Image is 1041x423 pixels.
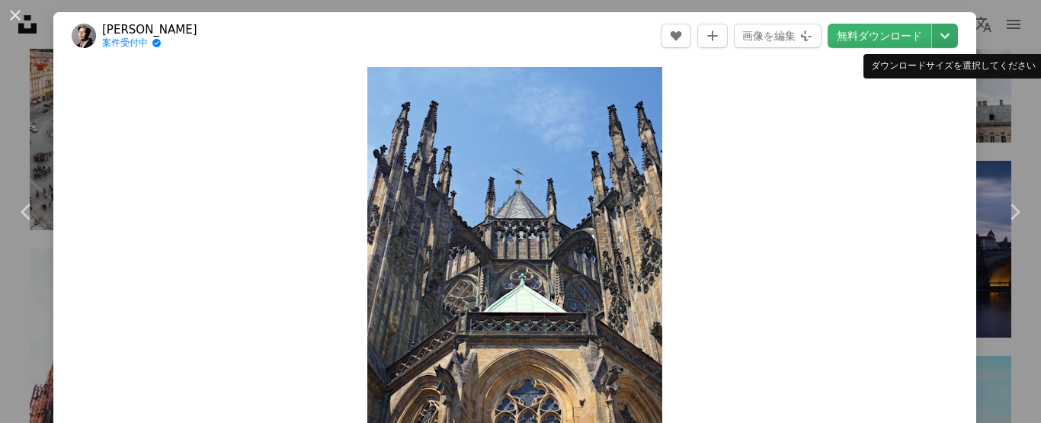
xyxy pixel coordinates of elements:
[102,22,197,37] a: [PERSON_NAME]
[828,24,931,48] a: 無料ダウンロード
[734,24,822,48] button: 画像を編集
[102,37,197,50] a: 案件受付中
[697,24,728,48] button: コレクションに追加する
[72,24,96,48] img: Kaja Sariwatingのプロフィールを見る
[932,24,958,48] button: ダウンロードサイズを選択してください
[988,139,1041,285] a: 次へ
[661,24,691,48] button: いいね！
